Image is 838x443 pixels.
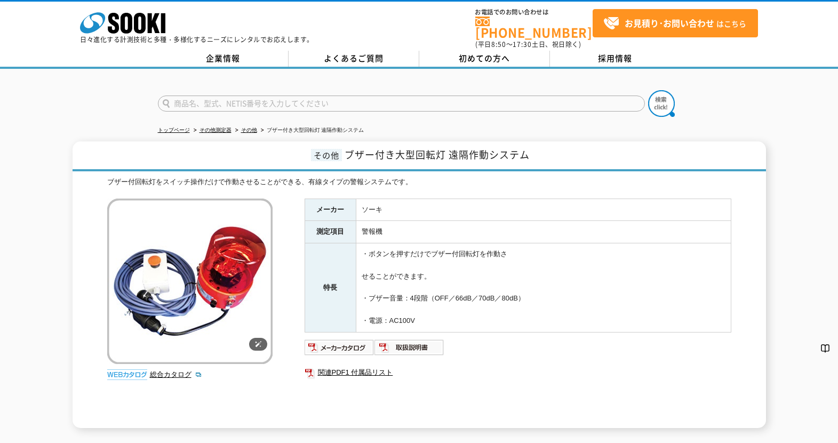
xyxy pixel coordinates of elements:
[356,221,731,243] td: 警報機
[356,199,731,221] td: ソーキ
[289,51,419,67] a: よくあるご質問
[374,346,444,354] a: 取扱説明書
[305,346,374,354] a: メーカーカタログ
[419,51,550,67] a: 初めての方へ
[513,39,532,49] span: 17:30
[107,177,731,188] div: ブザー付回転灯をスイッチ操作だけで作動させることができる、有線タイプの警報システムです。
[459,52,510,64] span: 初めての方へ
[648,90,675,117] img: btn_search.png
[374,339,444,356] img: 取扱説明書
[475,39,581,49] span: (平日 ～ 土日、祝日除く)
[475,9,593,15] span: お電話でのお問い合わせは
[158,51,289,67] a: 企業情報
[241,127,257,133] a: その他
[107,369,147,380] img: webカタログ
[550,51,681,67] a: 採用情報
[356,243,731,333] td: ・ボタンを押すだけでブザー付回転灯を作動さ せることができます。 ・ブザー音量：4段階（OFF／66dB／70dB／80dB） ・電源：AC100V
[305,366,731,379] a: 関連PDF1 付属品リスト
[259,125,364,136] li: ブザー付き大型回転灯 遠隔作動システム
[107,199,273,364] img: ブザー付き大型回転灯 遠隔作動システム
[305,199,356,221] th: メーカー
[311,149,342,161] span: その他
[150,370,202,378] a: 総合カタログ
[345,147,530,162] span: ブザー付き大型回転灯 遠隔作動システム
[305,339,374,356] img: メーカーカタログ
[475,17,593,38] a: [PHONE_NUMBER]
[491,39,506,49] span: 8:50
[158,127,190,133] a: トップページ
[593,9,758,37] a: お見積り･お問い合わせはこちら
[199,127,232,133] a: その他測定器
[305,221,356,243] th: 測定項目
[625,17,714,29] strong: お見積り･お問い合わせ
[158,96,645,112] input: 商品名、型式、NETIS番号を入力してください
[305,243,356,333] th: 特長
[80,36,314,43] p: 日々進化する計測技術と多種・多様化するニーズにレンタルでお応えします。
[603,15,746,31] span: はこちら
